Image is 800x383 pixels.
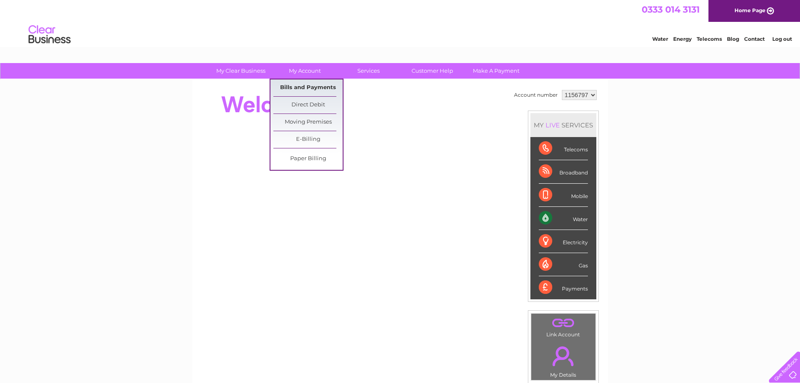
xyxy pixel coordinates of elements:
[673,36,692,42] a: Energy
[539,253,588,276] div: Gas
[539,207,588,230] div: Water
[398,63,467,79] a: Customer Help
[462,63,531,79] a: Make A Payment
[539,184,588,207] div: Mobile
[202,5,599,41] div: Clear Business is a trading name of Verastar Limited (registered in [GEOGRAPHIC_DATA] No. 3667643...
[206,63,275,79] a: My Clear Business
[539,276,588,299] div: Payments
[512,88,560,102] td: Account number
[533,316,593,330] a: .
[273,79,343,96] a: Bills and Payments
[697,36,722,42] a: Telecoms
[539,137,588,160] div: Telecoms
[539,230,588,253] div: Electricity
[28,22,71,48] img: logo.png
[531,339,596,380] td: My Details
[727,36,739,42] a: Blog
[539,160,588,183] div: Broadband
[531,313,596,340] td: Link Account
[642,4,700,15] a: 0333 014 3131
[533,341,593,371] a: .
[652,36,668,42] a: Water
[530,113,596,137] div: MY SERVICES
[270,63,339,79] a: My Account
[273,114,343,131] a: Moving Premises
[273,97,343,114] a: Direct Debit
[544,121,561,129] div: LIVE
[334,63,403,79] a: Services
[772,36,792,42] a: Log out
[273,131,343,148] a: E-Billing
[273,151,343,167] a: Paper Billing
[744,36,765,42] a: Contact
